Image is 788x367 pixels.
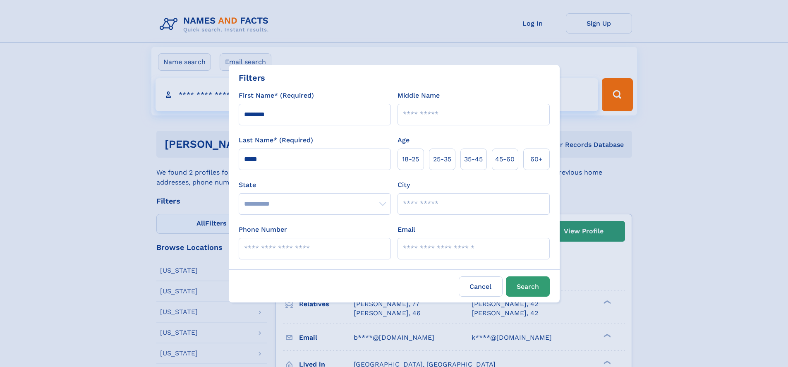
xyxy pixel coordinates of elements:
button: Search [506,276,550,297]
span: 45‑60 [495,154,515,164]
label: Middle Name [398,91,440,101]
span: 35‑45 [464,154,483,164]
span: 18‑25 [402,154,419,164]
label: Email [398,225,415,235]
label: Cancel [459,276,503,297]
label: Age [398,135,410,145]
label: Phone Number [239,225,287,235]
div: Filters [239,72,265,84]
label: First Name* (Required) [239,91,314,101]
span: 25‑35 [433,154,451,164]
span: 60+ [530,154,543,164]
label: City [398,180,410,190]
label: State [239,180,391,190]
label: Last Name* (Required) [239,135,313,145]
